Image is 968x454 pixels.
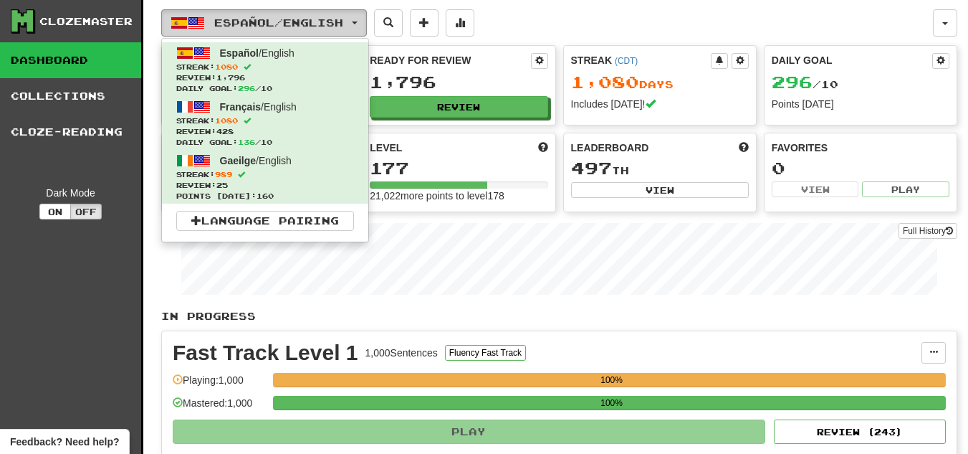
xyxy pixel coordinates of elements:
button: Play [862,181,949,197]
button: Fluency Fast Track [445,345,526,361]
span: Streak: [176,115,354,126]
div: 177 [370,159,547,177]
span: 989 [215,170,232,179]
span: Español / English [214,16,343,29]
span: This week in points, UTC [739,141,749,155]
span: / English [220,155,292,166]
span: Streak: [176,62,354,72]
span: 136 [238,138,255,146]
span: 1080 [215,116,238,125]
span: Review: 1,796 [176,72,354,83]
span: / 10 [772,78,838,90]
div: Clozemaster [39,14,133,29]
span: Français [220,101,262,113]
span: 1080 [215,62,238,71]
span: Review: 25 [176,180,354,191]
div: Includes [DATE]! [571,97,749,111]
span: Gaeilge [220,155,257,166]
span: Leaderboard [571,141,649,155]
div: 21,022 more points to level 178 [370,189,547,203]
a: Français/EnglishStreak:1080 Review:428Daily Goal:136/10 [162,96,368,150]
div: Favorites [772,141,949,155]
div: 100% [277,396,946,410]
span: Daily Goal: / 10 [176,83,354,94]
div: 100% [277,373,946,387]
div: 1,796 [370,73,547,91]
span: / English [220,47,294,59]
button: Add sentence to collection [410,9,439,37]
span: Open feedback widget [10,435,119,449]
button: Español/English [161,9,367,37]
span: Daily Goal: / 10 [176,137,354,148]
a: (CDT) [615,56,638,66]
span: Score more points to level up [538,141,548,155]
button: Review [370,96,547,118]
div: Fast Track Level 1 [173,342,358,364]
a: Language Pairing [176,211,354,231]
div: Day s [571,73,749,92]
div: Daily Goal [772,53,932,69]
div: 0 [772,159,949,177]
div: Streak [571,53,711,67]
span: 1,080 [571,72,639,92]
div: 1,000 Sentences [365,346,438,360]
button: Search sentences [374,9,403,37]
button: View [571,182,749,198]
button: More stats [446,9,474,37]
span: 296 [772,72,813,92]
div: Dark Mode [11,186,130,200]
span: Points [DATE]: 160 [176,191,354,202]
div: Playing: 1,000 [173,373,266,397]
span: Review: 428 [176,126,354,137]
div: Ready for Review [370,53,530,67]
div: th [571,159,749,178]
div: Points [DATE] [772,97,949,111]
button: On [39,204,71,219]
p: In Progress [161,309,957,323]
button: Off [70,204,102,219]
a: Full History [898,223,957,239]
span: Español [220,47,259,59]
span: / English [220,101,297,113]
span: Level [370,141,402,155]
span: Streak: [176,169,354,180]
span: 296 [238,84,255,93]
button: Play [173,420,765,444]
a: Gaeilge/EnglishStreak:989 Review:25Points [DATE]:160 [162,150,368,204]
div: Mastered: 1,000 [173,396,266,420]
span: 497 [571,158,612,178]
button: Review (243) [774,420,946,444]
button: View [772,181,859,197]
a: Español/EnglishStreak:1080 Review:1,796Daily Goal:296/10 [162,42,368,96]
